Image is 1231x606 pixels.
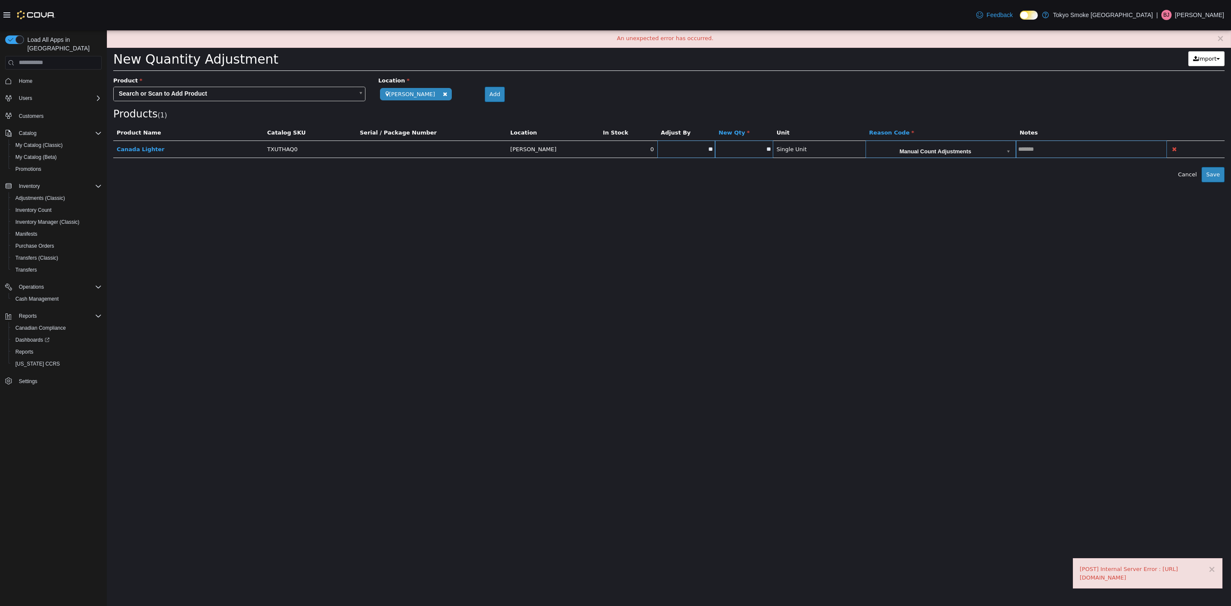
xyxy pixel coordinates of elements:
button: In Stock [496,98,523,107]
span: Adjustments (Classic) [12,193,102,203]
button: Operations [2,281,105,293]
button: Inventory [15,181,43,191]
span: Cash Management [12,294,102,304]
input: Dark Mode [1020,11,1038,20]
button: Save [1095,137,1118,152]
button: Transfers [9,264,105,276]
a: Home [15,76,36,86]
span: Search or Scan to Add Product [7,57,247,70]
span: Inventory Count [15,207,52,214]
a: Feedback [973,6,1016,23]
span: Home [15,76,102,86]
button: Home [2,75,105,87]
a: Promotions [12,164,45,174]
span: New Qty [612,99,643,105]
span: [PERSON_NAME] [403,116,450,122]
a: Transfers (Classic) [12,253,62,263]
button: My Catalog (Classic) [9,139,105,151]
button: Manifests [9,228,105,240]
span: Transfers (Classic) [15,255,58,261]
nav: Complex example [5,71,102,410]
span: Catalog [19,130,36,137]
span: Location [271,47,303,53]
span: Transfers [12,265,102,275]
img: Cova [17,11,55,19]
p: | [1156,10,1158,20]
div: [POST] Internal Server Error : [URL][DOMAIN_NAME] [973,535,1109,551]
button: Adjust By [554,98,586,107]
a: Transfers [12,265,40,275]
a: Inventory Manager (Classic) [12,217,83,227]
span: Cash Management [15,296,59,302]
a: Adjustments (Classic) [12,193,68,203]
a: Search or Scan to Add Product [6,56,259,71]
button: Reports [2,310,105,322]
a: Cash Management [12,294,62,304]
span: Reports [12,347,102,357]
button: Inventory [2,180,105,192]
span: Adjustments (Classic) [15,195,65,202]
span: Settings [19,378,37,385]
span: Washington CCRS [12,359,102,369]
div: Bhavik Jogee [1161,10,1172,20]
button: Inventory Manager (Classic) [9,216,105,228]
button: Reports [15,311,40,321]
span: Manifests [15,231,37,237]
span: Reason Code [762,99,807,105]
a: Customers [15,111,47,121]
a: Manifests [12,229,41,239]
span: My Catalog (Classic) [12,140,102,150]
span: Promotions [15,166,41,173]
span: Catalog [15,128,102,138]
a: My Catalog (Classic) [12,140,66,150]
span: My Catalog (Beta) [12,152,102,162]
a: Manual Count Adjustments [763,111,905,127]
button: Catalog SKU [160,98,200,107]
button: × [1110,4,1117,13]
button: Promotions [9,163,105,175]
a: Purchase Orders [12,241,58,251]
span: Inventory Manager (Classic) [15,219,80,225]
a: Canada Lighter [10,116,58,122]
p: [PERSON_NAME] [1175,10,1224,20]
span: [US_STATE] CCRS [15,360,60,367]
span: Product [6,47,35,53]
button: Reports [9,346,105,358]
button: Location [403,98,432,107]
span: Load All Apps in [GEOGRAPHIC_DATA] [24,35,102,53]
button: Settings [2,375,105,387]
button: Users [2,92,105,104]
button: Purchase Orders [9,240,105,252]
span: Users [15,93,102,103]
td: 0 [492,110,550,128]
span: Inventory Count [12,205,102,215]
button: Delete Product [1063,114,1072,124]
button: Customers [2,109,105,122]
button: Unit [670,98,684,107]
span: Promotions [12,164,102,174]
span: Dashboards [15,337,50,343]
span: Settings [15,376,102,386]
span: Dashboards [12,335,102,345]
span: Users [19,95,32,102]
span: Canadian Compliance [15,325,66,331]
a: [US_STATE] CCRS [12,359,63,369]
button: × [1101,535,1109,544]
span: Products [6,78,51,90]
button: Serial / Package Number [253,98,332,107]
a: Settings [15,376,41,386]
button: Inventory Count [9,204,105,216]
span: Inventory Manager (Classic) [12,217,102,227]
span: 1 [53,81,58,89]
button: Catalog [15,128,40,138]
span: BJ [1163,10,1169,20]
span: Reports [19,313,37,319]
a: Reports [12,347,37,357]
span: [PERSON_NAME] [273,58,345,70]
span: Single Unit [670,116,700,122]
button: Canadian Compliance [9,322,105,334]
button: Add [378,56,398,72]
span: Inventory [15,181,102,191]
span: Operations [15,282,102,292]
